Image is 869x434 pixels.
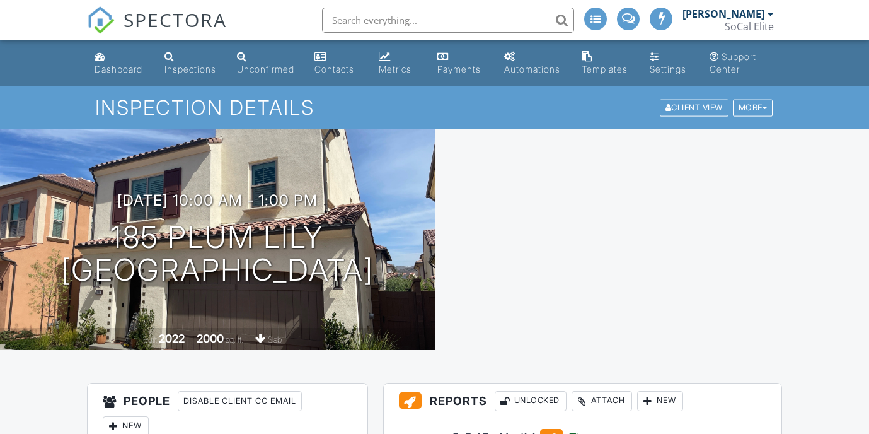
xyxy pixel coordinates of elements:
[89,45,149,81] a: Dashboard
[650,64,686,74] div: Settings
[379,64,411,74] div: Metrics
[577,45,635,81] a: Templates
[437,64,481,74] div: Payments
[374,45,422,81] a: Metrics
[232,45,299,81] a: Unconfirmed
[226,335,243,344] span: sq. ft.
[87,17,227,44] a: SPECTORA
[164,64,216,74] div: Inspections
[725,20,774,33] div: SoCal Elite
[645,45,694,81] a: Settings
[682,8,764,20] div: [PERSON_NAME]
[237,64,294,74] div: Unconfirmed
[159,45,222,81] a: Inspections
[61,221,374,288] h1: 185 Plum Lily [GEOGRAPHIC_DATA]
[499,45,567,81] a: Automations (Advanced)
[95,97,774,119] h1: Inspection Details
[197,332,224,345] div: 2000
[314,64,354,74] div: Contacts
[495,391,567,411] div: Unlocked
[178,391,302,411] div: Disable Client CC Email
[384,384,782,419] h3: Reports
[710,51,756,74] div: Support Center
[159,332,185,345] div: 2022
[117,192,318,209] h3: [DATE] 10:00 am - 1:00 pm
[268,335,282,344] span: slab
[309,45,364,81] a: Contacts
[582,64,628,74] div: Templates
[432,45,489,81] a: Payments
[705,45,780,81] a: Support Center
[322,8,574,33] input: Search everything...
[660,100,728,117] div: Client View
[733,100,773,117] div: More
[95,64,142,74] div: Dashboard
[659,102,732,112] a: Client View
[572,391,632,411] div: Attach
[504,64,560,74] div: Automations
[637,391,683,411] div: New
[124,6,227,33] span: SPECTORA
[143,335,157,344] span: Built
[87,6,115,34] img: The Best Home Inspection Software - Spectora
